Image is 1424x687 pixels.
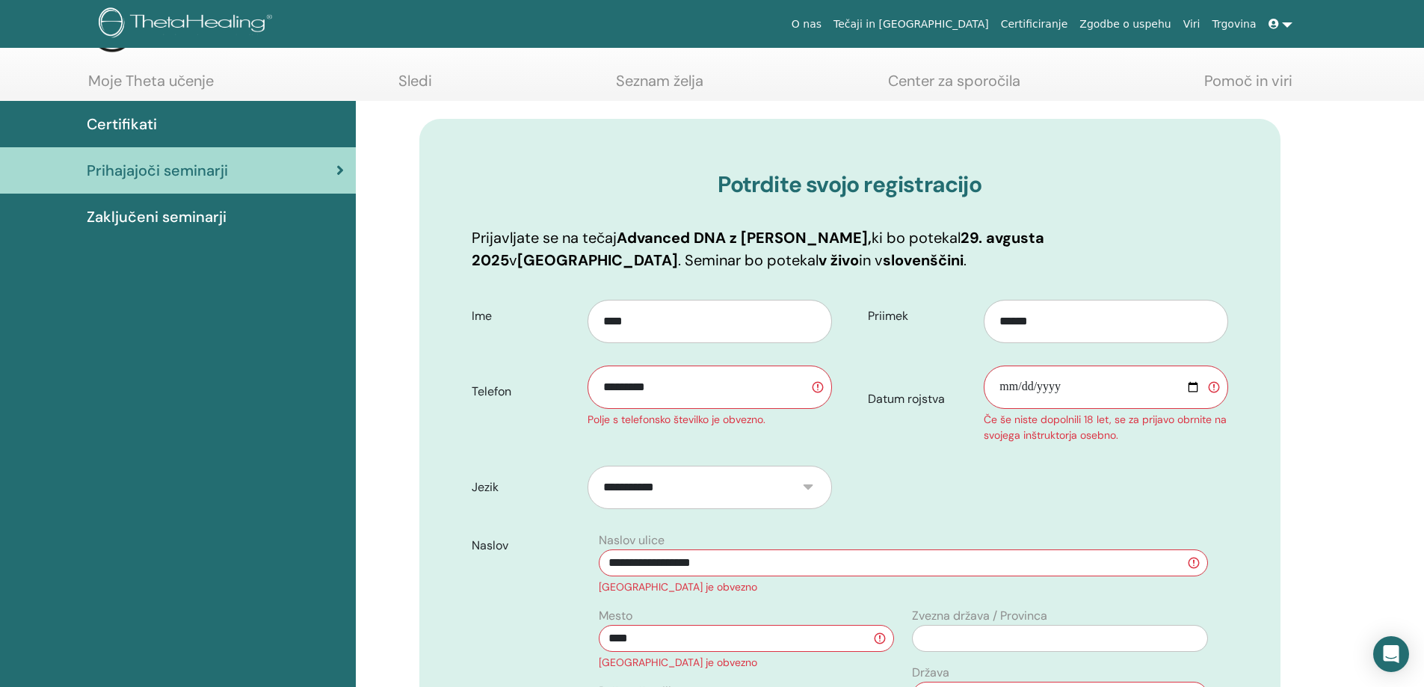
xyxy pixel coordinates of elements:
[99,7,277,41] img: logo.png
[786,10,827,38] a: O nas
[833,18,989,30] font: Tečaji in [GEOGRAPHIC_DATA]
[1212,18,1256,30] font: Trgovina
[398,71,432,90] font: Sledi
[617,228,872,247] font: Advanced DNA z [PERSON_NAME],
[87,207,226,227] font: Zaključeni seminarji
[599,608,632,623] font: Mesto
[827,10,995,38] a: Tečaji in [GEOGRAPHIC_DATA]
[616,71,703,90] font: Seznam želja
[912,608,1047,623] font: Zvezna država / Provinca
[1204,72,1292,101] a: Pomoč in viri
[1183,18,1200,30] font: Viri
[1079,18,1171,30] font: Zgodbe o uspehu
[912,665,949,680] font: Država
[1073,10,1177,38] a: Zgodbe o uspehu
[88,72,214,101] a: Moje Theta učenje
[819,250,859,270] font: v živo
[964,250,967,270] font: .
[398,72,432,101] a: Sledi
[883,250,964,270] font: slovenščini
[616,72,703,101] a: Seznam želja
[87,114,157,134] font: Certifikati
[859,250,883,270] font: in v
[588,413,765,426] font: Polje s telefonsko številko je obvezno.
[995,10,1074,38] a: Certificiranje
[868,391,945,407] font: Datum rojstva
[678,250,819,270] font: . Seminar bo potekal
[509,250,517,270] font: v
[888,72,1020,101] a: Center za sporočila
[88,71,214,90] font: Moje Theta učenje
[1001,18,1068,30] font: Certificiranje
[868,308,908,324] font: Priimek
[472,228,617,247] font: Prijavljate se na tečaj
[1373,636,1409,672] div: Odpri Intercom Messenger
[1204,71,1292,90] font: Pomoč in viri
[1206,10,1262,38] a: Trgovina
[472,308,492,324] font: Ime
[599,580,757,594] font: [GEOGRAPHIC_DATA] je obvezno
[792,18,822,30] font: O nas
[888,71,1020,90] font: Center za sporočila
[718,170,981,199] font: Potrdite svojo registracijo
[599,656,757,669] font: [GEOGRAPHIC_DATA] je obvezno
[472,479,499,495] font: Jezik
[872,228,961,247] font: ki bo potekal
[599,532,665,548] font: Naslov ulice
[517,250,678,270] font: [GEOGRAPHIC_DATA]
[472,537,508,553] font: Naslov
[87,161,228,180] font: Prihajajoči seminarji
[1177,10,1206,38] a: Viri
[472,383,511,399] font: Telefon
[984,413,1227,442] font: Če še niste dopolnili 18 let, se za prijavo obrnite na svojega inštruktorja osebno.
